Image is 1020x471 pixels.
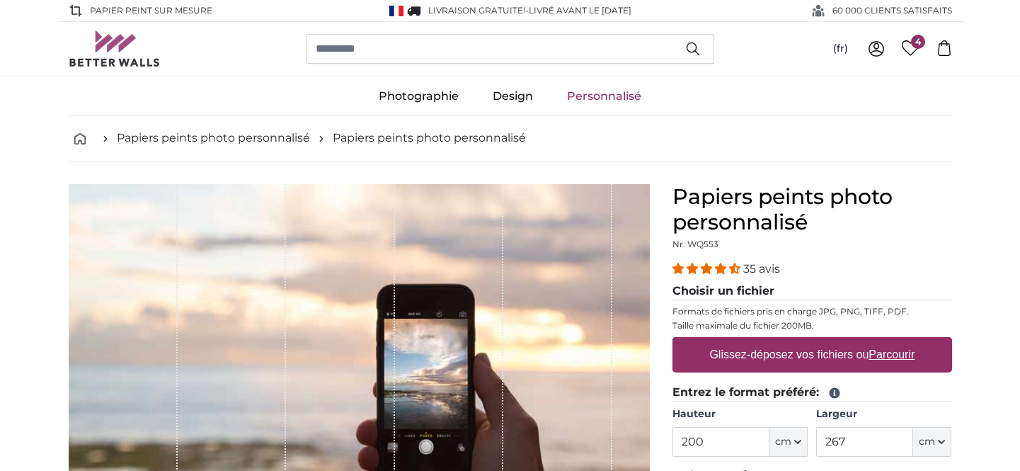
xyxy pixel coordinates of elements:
span: 35 avis [743,262,780,276]
a: Personnalisé [550,78,658,115]
a: Papiers peints photo personnalisé [117,130,310,147]
u: Parcourir [869,348,915,361]
label: Glissez-déposez vos fichiers ou [704,341,920,369]
nav: breadcrumbs [69,115,952,161]
button: (fr) [822,36,859,62]
button: cm [913,427,951,457]
legend: Entrez le format préféré: [672,384,952,402]
span: Papier peint sur mesure [90,4,212,17]
img: France [389,6,403,16]
span: cm [919,435,935,449]
p: Formats de fichiers pris en charge JPG, PNG, TIFF, PDF. [672,306,952,317]
legend: Choisir un fichier [672,283,952,300]
span: cm [775,435,791,449]
span: 4 [911,35,925,49]
span: 4.34 stars [672,262,743,276]
h1: Papiers peints photo personnalisé [672,184,952,235]
span: Livré avant le [DATE] [529,5,631,16]
span: Livraison GRATUITE! [428,5,525,16]
span: - [525,5,631,16]
p: Taille maximale du fichier 200MB. [672,320,952,331]
button: cm [769,427,808,457]
span: 60 000 CLIENTS SATISFAITS [832,4,952,17]
label: Hauteur [672,407,808,421]
img: Betterwalls [69,30,161,67]
label: Largeur [816,407,951,421]
a: Design [476,78,550,115]
span: Nr. WQ553 [672,239,718,249]
a: Photographie [362,78,476,115]
a: Papiers peints photo personnalisé [333,130,526,147]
